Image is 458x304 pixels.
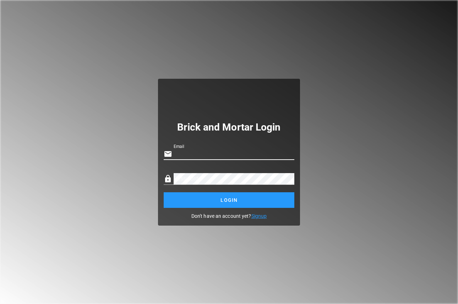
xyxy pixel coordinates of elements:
i: lock [164,175,172,183]
a: Signup [251,213,267,219]
button: Login [164,192,294,208]
span: Don't have an account yet? [164,208,294,220]
i: email [164,150,172,158]
h1: Brick and Mortar Login [164,123,294,131]
span: Login [171,197,288,203]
